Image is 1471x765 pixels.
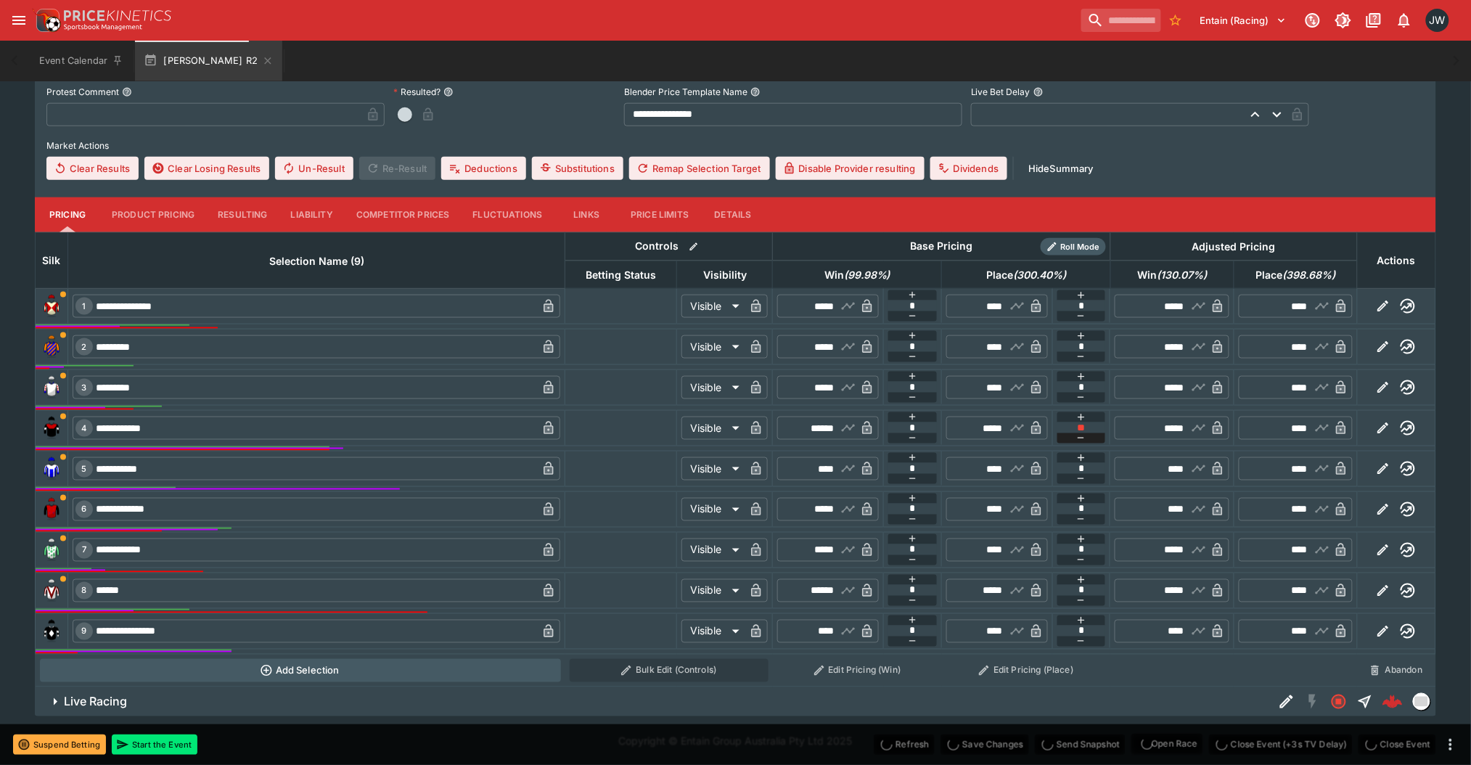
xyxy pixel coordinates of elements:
button: HideSummary [1020,157,1102,180]
img: runner 9 [40,620,63,643]
button: Add Selection [40,659,561,682]
button: Toggle light/dark mode [1330,7,1356,33]
span: 8 [79,586,90,596]
span: Win(130.07%) [1121,266,1223,284]
button: Competitor Prices [345,197,462,232]
img: PriceKinetics [64,10,171,21]
div: Visible [681,579,745,602]
em: ( 130.07 %) [1157,266,1207,284]
a: b662b438-0a3c-4a1f-a9f2-d51f8ee772e1 [1378,687,1407,716]
button: Fluctuations [462,197,554,232]
span: Betting Status [570,266,672,284]
p: Resulted? [393,86,441,98]
button: No Bookmarks [1164,9,1187,32]
button: more [1442,736,1459,753]
span: 7 [79,545,89,555]
button: Suspend Betting [13,735,106,755]
button: Liability [279,197,345,232]
span: 2 [79,342,90,352]
button: [PERSON_NAME] R2 [135,41,282,81]
img: runner 6 [40,498,63,521]
span: Re-Result [359,157,435,180]
button: Connected to PK [1300,7,1326,33]
button: Product Pricing [100,197,206,232]
img: liveracing [1414,694,1430,710]
span: Win(99.98%) [808,266,906,284]
img: PriceKinetics Logo [32,6,61,35]
em: ( 398.68 %) [1282,266,1335,284]
button: Deductions [441,157,526,180]
em: ( 300.40 %) [1013,266,1066,284]
input: search [1081,9,1161,32]
span: Roll Mode [1055,241,1106,253]
svg: Closed [1330,693,1348,711]
img: runner 7 [40,539,63,562]
button: Closed [1326,689,1352,715]
h6: Live Racing [64,695,127,710]
button: Price Limits [619,197,700,232]
p: Live Bet Delay [971,86,1030,98]
button: Protest Comment [122,87,132,97]
div: Visible [681,335,745,359]
button: Select Tenant [1192,9,1295,32]
span: 6 [79,504,90,515]
button: Abandon [1361,659,1431,682]
div: split button [1131,734,1203,754]
div: liveracing [1413,693,1430,711]
div: Visible [681,457,745,480]
em: ( 99.98 %) [844,266,890,284]
button: Documentation [1361,7,1387,33]
img: runner 2 [40,335,63,359]
div: Visible [681,295,745,318]
button: Bulk Edit (Controls) [570,659,769,682]
button: Details [700,197,766,232]
button: Pricing [35,197,100,232]
div: Show/hide Price Roll mode configuration. [1041,238,1106,255]
th: Controls [565,232,773,261]
button: Substitutions [532,157,623,180]
th: Actions [1357,232,1435,288]
button: Links [554,197,619,232]
button: Live Racing [35,687,1274,716]
span: 5 [79,464,90,474]
button: Notifications [1391,7,1417,33]
div: Visible [681,620,745,643]
span: 3 [79,382,90,393]
button: Dividends [930,157,1007,180]
img: runner 5 [40,457,63,480]
button: Remap Selection Target [629,157,770,180]
button: Bulk edit [684,237,703,256]
button: Event Calendar [30,41,132,81]
button: Jayden Wyke [1422,4,1454,36]
th: Adjusted Pricing [1110,232,1357,261]
div: Visible [681,539,745,562]
button: Resulted? [443,87,454,97]
label: Market Actions [46,135,1425,157]
button: Edit Pricing (Win) [777,659,938,682]
button: Un-Result [275,157,353,180]
span: Visibility [687,266,763,284]
img: runner 3 [40,376,63,399]
img: runner 4 [40,417,63,440]
div: Base Pricing [905,237,979,255]
button: Start the Event [112,735,197,755]
p: Protest Comment [46,86,119,98]
button: Blender Price Template Name [750,87,761,97]
img: runner 8 [40,579,63,602]
img: Sportsbook Management [64,24,142,30]
div: Jayden Wyke [1426,9,1449,32]
span: Selection Name (9) [253,253,380,270]
button: Edit Pricing (Place) [946,659,1107,682]
span: Place(398.68%) [1240,266,1351,284]
button: SGM Disabled [1300,689,1326,715]
button: Live Bet Delay [1033,87,1044,97]
div: Visible [681,498,745,521]
span: Place(300.40%) [970,266,1082,284]
div: Visible [681,417,745,440]
button: Edit Detail [1274,689,1300,715]
div: b662b438-0a3c-4a1f-a9f2-d51f8ee772e1 [1382,692,1403,712]
div: Visible [681,376,745,399]
button: Clear Results [46,157,139,180]
button: Resulting [206,197,279,232]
